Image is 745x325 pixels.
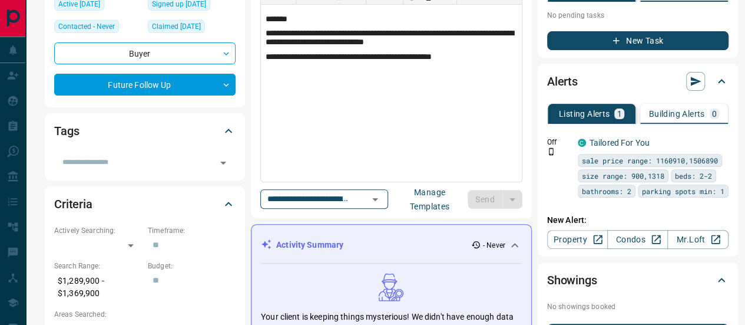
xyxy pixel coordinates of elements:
div: Mon Jan 27 2025 [148,20,236,37]
div: Alerts [547,67,729,96]
div: Activity Summary- Never [261,234,522,256]
div: split button [468,190,522,209]
p: Listing Alerts [559,110,610,118]
a: Tailored For You [590,138,650,147]
div: condos.ca [578,139,586,147]
div: Buyer [54,42,236,64]
span: sale price range: 1160910,1506890 [582,155,718,166]
svg: Push Notification Only [547,147,555,156]
p: - Never [483,240,505,251]
h2: Tags [54,122,79,140]
p: Areas Searched: [54,309,236,320]
p: Activity Summary [276,239,343,251]
span: beds: 2-2 [675,170,712,182]
button: Open [367,191,383,208]
button: Open [215,155,231,171]
p: Budget: [148,261,236,271]
p: New Alert: [547,214,729,226]
span: parking spots min: 1 [642,185,724,197]
p: Actively Searching: [54,225,142,236]
p: No pending tasks [547,6,729,24]
span: bathrooms: 2 [582,185,631,197]
div: Future Follow Up [54,74,236,96]
p: $1,289,900 - $1,369,900 [54,271,142,303]
div: Tags [54,117,236,145]
div: Showings [547,266,729,294]
h2: Showings [547,271,597,290]
p: 0 [712,110,717,118]
a: Condos [607,230,668,249]
p: Off [547,137,571,147]
h2: Criteria [54,195,92,214]
a: Property [547,230,608,249]
a: Mr.Loft [667,230,728,249]
button: Manage Templates [392,190,468,209]
span: Contacted - Never [58,21,115,32]
p: No showings booked [547,301,729,312]
div: Criteria [54,190,236,218]
button: New Task [547,31,729,50]
p: 1 [617,110,621,118]
p: Search Range: [54,261,142,271]
h2: Alerts [547,72,578,91]
p: Building Alerts [649,110,705,118]
span: size range: 900,1318 [582,170,664,182]
p: Timeframe: [148,225,236,236]
span: Claimed [DATE] [152,21,201,32]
